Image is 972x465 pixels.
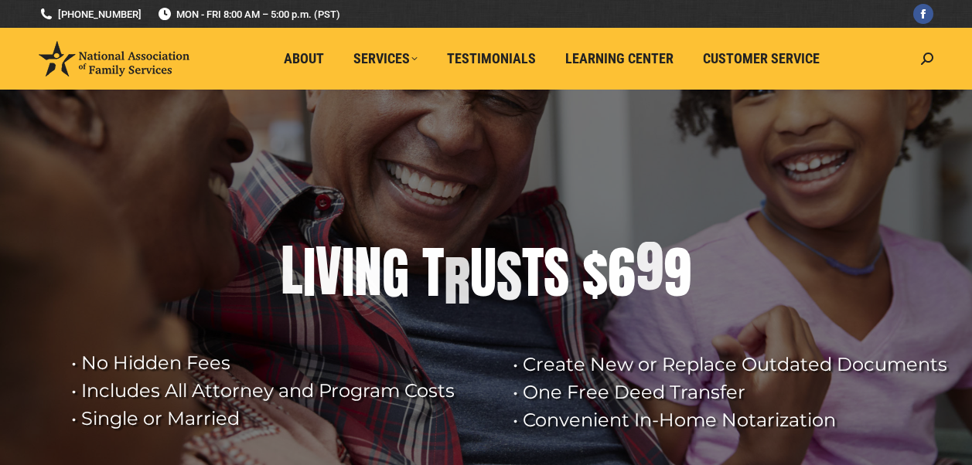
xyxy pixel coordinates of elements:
div: T [522,242,544,304]
div: R [444,251,470,313]
div: 9 [636,236,663,297]
div: G [382,243,409,304]
div: I [303,242,315,304]
rs-layer: • Create New or Replace Outdated Documents • One Free Deed Transfer • Convenient In-Home Notariza... [513,351,961,434]
a: Testimonials [436,44,547,73]
a: Facebook page opens in new window [913,4,933,24]
span: Testimonials [447,50,536,67]
span: MON - FRI 8:00 AM – 5:00 p.m. (PST) [157,7,340,22]
div: S [544,242,569,304]
span: Learning Center [565,50,674,67]
a: About [273,44,335,73]
a: [PHONE_NUMBER] [39,7,142,22]
div: I [342,242,354,304]
div: L [281,239,303,301]
div: $ [582,242,608,304]
img: National Association of Family Services [39,41,189,76]
div: U [470,242,496,304]
div: V [315,240,342,302]
span: Customer Service [703,50,820,67]
a: Learning Center [554,44,684,73]
span: About [284,50,324,67]
div: 6 [608,242,636,304]
div: S [496,246,522,307]
div: 9 [663,242,691,304]
a: Customer Service [692,44,830,73]
span: Services [353,50,418,67]
rs-layer: • No Hidden Fees • Includes All Attorney and Program Costs • Single or Married [71,349,493,433]
div: T [422,242,444,304]
div: N [354,241,382,303]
